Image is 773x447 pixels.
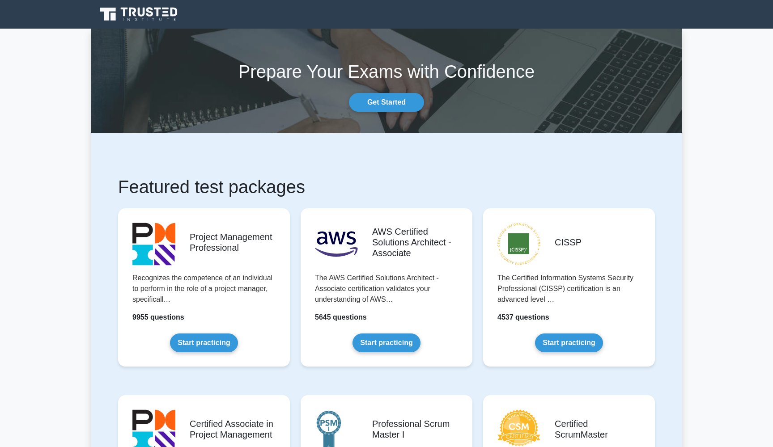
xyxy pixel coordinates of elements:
h1: Featured test packages [118,176,655,198]
a: Start practicing [170,333,238,352]
a: Start practicing [353,333,420,352]
h1: Prepare Your Exams with Confidence [91,61,682,82]
a: Start practicing [535,333,603,352]
a: Get Started [349,93,424,112]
